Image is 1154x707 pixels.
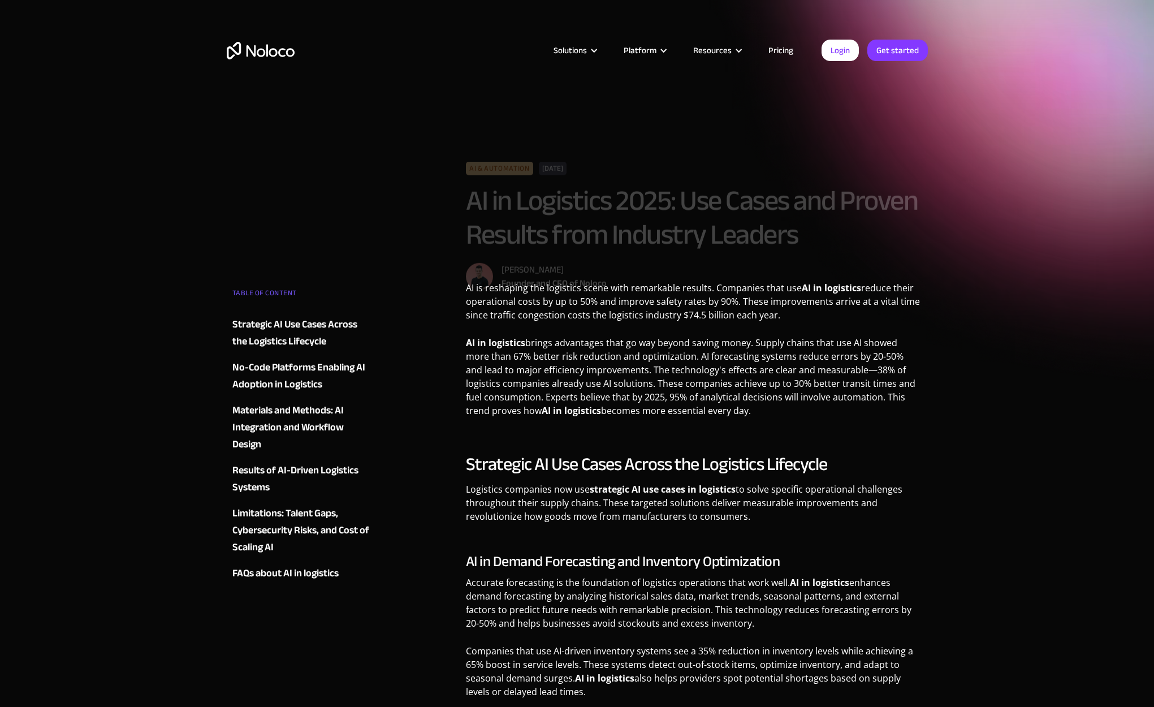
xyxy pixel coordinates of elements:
[232,316,369,350] a: Strategic AI Use Cases Across the Logistics Lifecycle
[679,43,754,58] div: Resources
[466,162,533,175] div: AI & Automation
[227,42,295,59] a: home
[232,505,369,556] a: Limitations: Talent Gaps, Cybersecurity Risks, and Cost of Scaling AI
[466,644,922,707] p: Companies that use AI-driven inventory systems see a 35% reduction in inventory levels while achi...
[822,40,859,61] a: Login
[232,402,369,453] a: Materials and Methods: AI Integration and Workflow Design
[232,359,369,393] a: No-Code Platforms Enabling AI Adoption in Logistics
[466,337,525,349] strong: AI in logistics
[542,404,601,417] strong: AI in logistics
[466,553,922,570] h3: AI in Demand Forecasting and Inventory Optimization
[232,284,369,307] div: TABLE OF CONTENT
[624,43,656,58] div: Platform
[867,40,928,61] a: Get started
[466,336,922,426] p: brings advantages that go way beyond saving money. Supply chains that use AI showed more than 67%...
[466,576,922,639] p: Accurate forecasting is the foundation of logistics operations that work well. enhances demand fo...
[802,282,861,294] strong: AI in logistics
[232,565,339,582] div: FAQs about AI in logistics
[790,576,849,589] strong: AI in logistics
[502,263,607,277] div: [PERSON_NAME]
[466,453,922,476] h2: Strategic AI Use Cases Across the Logistics Lifecycle
[590,483,736,495] strong: strategic AI use cases in logistics
[754,43,807,58] a: Pricing
[466,281,922,330] p: AI is reshaping the logistics scene with remarkable results. Companies that use reduce their oper...
[232,462,369,496] a: Results of AI-Driven Logistics Systems
[466,482,922,532] p: Logistics companies now use to solve specific operational challenges throughout their supply chai...
[575,672,634,684] strong: AI in logistics
[610,43,679,58] div: Platform
[538,162,566,175] div: [DATE]
[466,184,922,252] h1: AI in Logistics 2025: Use Cases and Proven Results from Industry Leaders
[539,43,610,58] div: Solutions
[232,565,369,582] a: FAQs about AI in logistics
[693,43,732,58] div: Resources
[554,43,587,58] div: Solutions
